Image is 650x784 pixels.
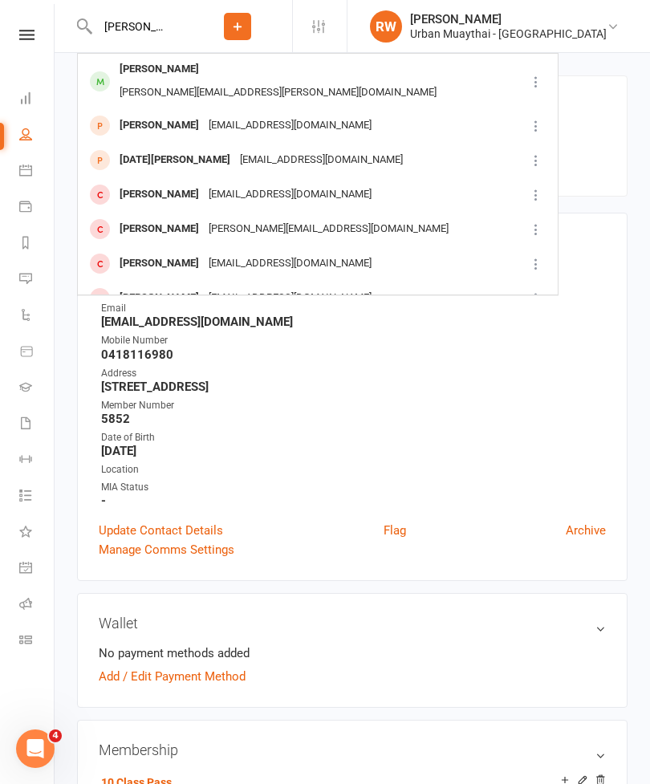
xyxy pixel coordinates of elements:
a: Archive [566,521,606,540]
div: [PERSON_NAME] [115,58,204,81]
div: [PERSON_NAME] [115,183,204,206]
a: What's New [19,515,55,551]
a: Add / Edit Payment Method [99,667,246,686]
div: [PERSON_NAME][EMAIL_ADDRESS][DOMAIN_NAME] [204,217,453,241]
a: Calendar [19,154,55,190]
strong: [STREET_ADDRESS] [101,380,606,394]
div: Urban Muaythai - [GEOGRAPHIC_DATA] [410,26,607,41]
a: General attendance kiosk mode [19,551,55,587]
div: [PERSON_NAME][EMAIL_ADDRESS][PERSON_NAME][DOMAIN_NAME] [115,81,441,104]
div: [EMAIL_ADDRESS][DOMAIN_NAME] [204,252,376,275]
a: Dashboard [19,82,55,118]
div: Email [101,301,606,316]
strong: 5852 [101,412,606,426]
div: [EMAIL_ADDRESS][DOMAIN_NAME] [204,183,376,206]
h3: Wallet [99,615,606,632]
div: [PERSON_NAME] [115,217,204,241]
a: Class kiosk mode [19,624,55,660]
span: 4 [49,729,62,742]
iframe: Intercom live chat [16,729,55,768]
div: [EMAIL_ADDRESS][DOMAIN_NAME] [204,114,376,137]
a: Payments [19,190,55,226]
div: MIA Status [101,480,606,495]
div: Address [101,366,606,381]
a: Product Sales [19,335,55,371]
div: [DATE][PERSON_NAME] [115,148,235,172]
a: Reports [19,226,55,262]
div: [PERSON_NAME] [410,12,607,26]
div: RW [370,10,402,43]
div: Member Number [101,398,606,413]
a: Manage Comms Settings [99,540,234,559]
div: [PERSON_NAME] [115,252,204,275]
strong: - [101,494,606,508]
div: [EMAIL_ADDRESS][DOMAIN_NAME] [235,148,408,172]
div: Location [101,462,606,477]
a: Flag [384,521,406,540]
a: People [19,118,55,154]
div: Date of Birth [101,430,606,445]
strong: [DATE] [101,444,606,458]
div: [EMAIL_ADDRESS][DOMAIN_NAME] [204,286,376,310]
strong: [EMAIL_ADDRESS][DOMAIN_NAME] [101,315,606,329]
a: Update Contact Details [99,521,223,540]
div: [PERSON_NAME] [115,286,204,310]
strong: 0418116980 [101,347,606,362]
h3: Membership [99,741,606,758]
a: Roll call kiosk mode [19,587,55,624]
li: No payment methods added [99,644,606,663]
input: Search... [92,15,183,38]
div: [PERSON_NAME] [115,114,204,137]
div: Mobile Number [101,333,606,348]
